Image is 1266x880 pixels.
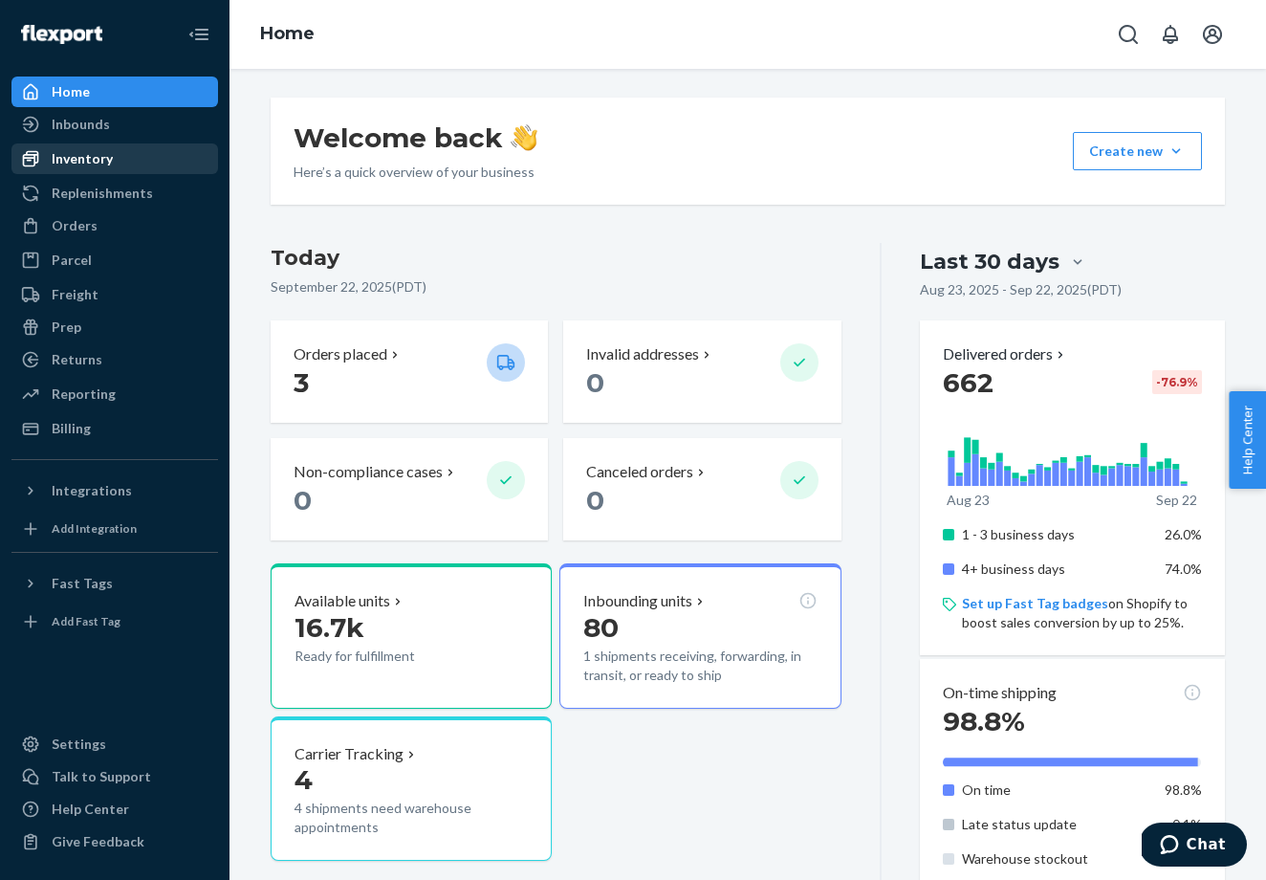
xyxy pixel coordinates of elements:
[21,25,102,44] img: Flexport logo
[52,285,98,304] div: Freight
[11,312,218,342] a: Prep
[563,438,840,540] button: Canceled orders 0
[295,590,390,612] p: Available units
[11,210,218,241] a: Orders
[962,560,1150,579] p: 4+ business days
[511,124,537,151] img: hand-wave emoji
[52,350,102,369] div: Returns
[11,475,218,506] button: Integrations
[11,826,218,857] button: Give Feedback
[586,366,604,399] span: 0
[52,419,91,438] div: Billing
[11,245,218,275] a: Parcel
[52,481,132,500] div: Integrations
[52,82,90,101] div: Home
[586,484,604,517] span: 0
[1151,15,1190,54] button: Open notifications
[1165,781,1202,798] span: 98.8%
[245,7,330,62] ol: breadcrumbs
[962,781,1150,800] p: On time
[295,611,364,644] span: 16.7k
[295,763,313,796] span: 4
[52,520,137,537] div: Add Integration
[295,647,471,666] p: Ready for fulfillment
[11,344,218,375] a: Returns
[52,613,120,629] div: Add Fast Tag
[1165,526,1202,542] span: 26.0%
[11,143,218,174] a: Inventory
[943,705,1025,737] span: 98.8%
[11,606,218,637] a: Add Fast Tag
[11,379,218,409] a: Reporting
[1193,15,1232,54] button: Open account menu
[11,178,218,209] a: Replenishments
[52,385,116,404] div: Reporting
[1109,15,1147,54] button: Open Search Box
[563,320,840,423] button: Invalid addresses 0
[271,716,552,862] button: Carrier Tracking44 shipments need warehouse appointments
[1156,491,1197,510] p: Sep 22
[962,525,1150,544] p: 1 - 3 business days
[294,121,537,155] h1: Welcome back
[271,277,841,297] p: September 22, 2025 ( PDT )
[11,794,218,825] a: Help Center
[295,743,404,765] p: Carrier Tracking
[11,514,218,544] a: Add Integration
[52,800,129,819] div: Help Center
[52,251,92,270] div: Parcel
[52,767,151,786] div: Talk to Support
[294,343,387,365] p: Orders placed
[11,279,218,310] a: Freight
[52,115,110,134] div: Inbounds
[11,729,218,759] a: Settings
[52,735,106,754] div: Settings
[943,682,1057,704] p: On-time shipping
[1152,370,1202,394] div: -76.9 %
[1073,132,1202,170] button: Create new
[52,216,98,235] div: Orders
[271,563,552,709] button: Available units16.7kReady for fulfillment
[586,461,693,483] p: Canceled orders
[583,590,692,612] p: Inbounding units
[583,647,817,685] p: 1 shipments receiving, forwarding, in transit, or ready to ship
[11,413,218,444] a: Billing
[271,438,548,540] button: Non-compliance cases 0
[52,832,144,851] div: Give Feedback
[180,15,218,54] button: Close Navigation
[52,184,153,203] div: Replenishments
[11,77,218,107] a: Home
[1142,823,1247,870] iframe: Opens a widget where you can chat to one of our agents
[11,109,218,140] a: Inbounds
[52,318,81,337] div: Prep
[1165,561,1202,577] span: 74.0%
[260,23,315,44] a: Home
[962,595,1108,611] a: Set up Fast Tag badges
[920,280,1122,299] p: Aug 23, 2025 - Sep 22, 2025 ( PDT )
[1229,391,1266,489] button: Help Center
[920,247,1059,276] div: Last 30 days
[271,243,841,274] h3: Today
[11,761,218,792] button: Talk to Support
[1172,816,1202,832] span: 0.1%
[962,849,1150,869] p: Warehouse stockout
[943,366,993,399] span: 662
[294,366,309,399] span: 3
[583,611,619,644] span: 80
[294,461,443,483] p: Non-compliance cases
[943,343,1068,365] button: Delivered orders
[947,491,990,510] p: Aug 23
[294,484,312,517] span: 0
[295,799,528,837] p: 4 shipments need warehouse appointments
[559,563,840,709] button: Inbounding units801 shipments receiving, forwarding, in transit, or ready to ship
[271,320,548,423] button: Orders placed 3
[962,815,1150,834] p: Late status update
[586,343,699,365] p: Invalid addresses
[11,568,218,599] button: Fast Tags
[294,163,537,182] p: Here’s a quick overview of your business
[52,574,113,593] div: Fast Tags
[962,594,1202,632] p: on Shopify to boost sales conversion by up to 25%.
[52,149,113,168] div: Inventory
